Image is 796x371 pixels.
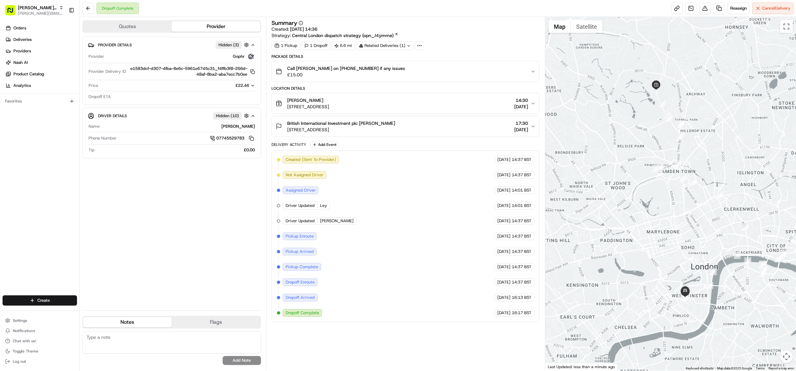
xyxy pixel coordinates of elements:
div: 4 [677,121,685,128]
button: Provider DetailsHidden (3) [88,40,256,50]
a: Analytics [3,80,80,91]
div: 18 [759,261,766,268]
span: Deliveries [13,37,32,42]
div: 5 [677,120,684,127]
span: [DATE] [497,187,510,193]
div: 16 [759,270,766,277]
div: 7 [674,160,681,167]
span: Central London dispatch strategy (opn_J4ymme) [292,32,394,39]
div: Related Deliveries (1) [356,41,414,50]
span: Ley [320,203,327,208]
div: 30 [779,253,786,260]
span: Dropoff Complete [286,310,319,316]
span: [PERSON_NAME] [320,218,354,224]
a: Terms [756,367,765,370]
span: Create [37,298,50,303]
button: Map camera controls [780,350,793,363]
div: 11 [679,175,686,182]
button: Add Event [310,141,339,148]
span: 14:37 BST [512,157,532,163]
div: 34 [706,282,713,289]
button: Quotes [83,21,172,32]
div: 6.6 mi [332,41,355,50]
span: Dropoff Enroute [286,279,315,285]
span: 07745529783 [216,135,244,141]
div: 37 [681,294,688,301]
span: 16:17 BST [512,310,532,316]
span: [STREET_ADDRESS] [287,126,395,133]
a: Providers [3,46,80,56]
button: Hidden (10) [213,112,250,120]
div: Strategy: [272,32,398,39]
span: Log out [13,359,26,364]
span: 14:37 BST [512,233,532,239]
div: Delivery Activity [272,142,306,147]
div: 1 [659,100,666,107]
div: £0.00 [97,147,255,153]
button: Provider [172,21,260,32]
span: Pickup Complete [286,264,318,270]
div: 3 [665,115,672,122]
button: Show street map [548,20,571,33]
span: 14:37 BST [512,218,532,224]
a: Report a map error [769,367,794,370]
span: 16:13 BST [512,295,532,300]
a: 07745529783 [210,135,255,142]
span: Name [88,124,100,129]
span: Providers [13,48,31,54]
div: 15 [744,257,751,264]
div: 33 [710,268,717,275]
span: Map data ©2025 Google [717,367,752,370]
button: [PERSON_NAME][STREET_ADDRESS]14:30[DATE] [272,93,540,114]
span: Call [PERSON_NAME] on [PHONE_NUMBER] if any issues [287,65,405,72]
span: 14:37 BST [512,279,532,285]
span: 17:30 [514,120,528,126]
span: Phone Number [88,135,117,141]
div: 21 [777,254,784,261]
div: Favorites [3,96,77,106]
div: 35 [680,294,687,301]
a: Product Catalog [3,69,80,79]
span: [DATE] [514,103,528,110]
div: 19 [759,261,766,268]
span: [DATE] [497,295,510,300]
div: 6 [677,133,684,140]
button: Toggle Theme [3,347,77,356]
div: [PERSON_NAME] [102,124,255,129]
button: Notes [83,317,172,327]
span: Provider [88,54,104,59]
span: [PERSON_NAME][EMAIL_ADDRESS][DOMAIN_NAME] [18,11,64,16]
h3: Summary [272,20,297,26]
button: CancelDelivery [752,3,793,14]
span: [PERSON_NAME] UK Test [18,4,57,11]
button: Show satellite imagery [571,20,602,33]
span: Hidden ( 3 ) [218,42,239,48]
span: Toggle Theme [13,349,38,354]
button: Settings [3,316,77,325]
div: 1 Pickup [272,41,300,50]
div: 12 [690,178,697,185]
div: 1 Dropoff [302,41,330,50]
span: Tip [88,147,95,153]
span: 14:37 BST [512,172,532,178]
span: Chat with us! [13,338,36,344]
div: Location Details [272,86,540,91]
button: Chat with us! [3,337,77,345]
span: [DATE] [497,157,510,163]
span: Reassign [730,5,747,11]
button: e1583dcf-d307-4fba-8e6c-5961e6745c31_f4ffb3f8-266d-48af-8ba2-aba7ecc7b0ee [129,66,255,77]
button: Driver DetailsHidden (10) [88,110,256,121]
span: Dropoff Arrived [286,295,315,300]
span: 14:01 BST [512,187,532,193]
span: British International Investment plc [PERSON_NAME] [287,120,395,126]
span: Hidden ( 10 ) [216,113,239,119]
span: £22.46 [235,83,249,88]
span: Settings [13,318,27,323]
div: Last Updated: less than a minute ago [545,363,618,371]
button: £22.46 [199,83,255,88]
button: Create [3,295,77,306]
a: Deliveries [3,34,80,45]
a: Central London dispatch strategy (opn_J4ymme) [292,32,398,39]
span: Provider Delivery ID [88,69,126,74]
a: Orders [3,23,80,33]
